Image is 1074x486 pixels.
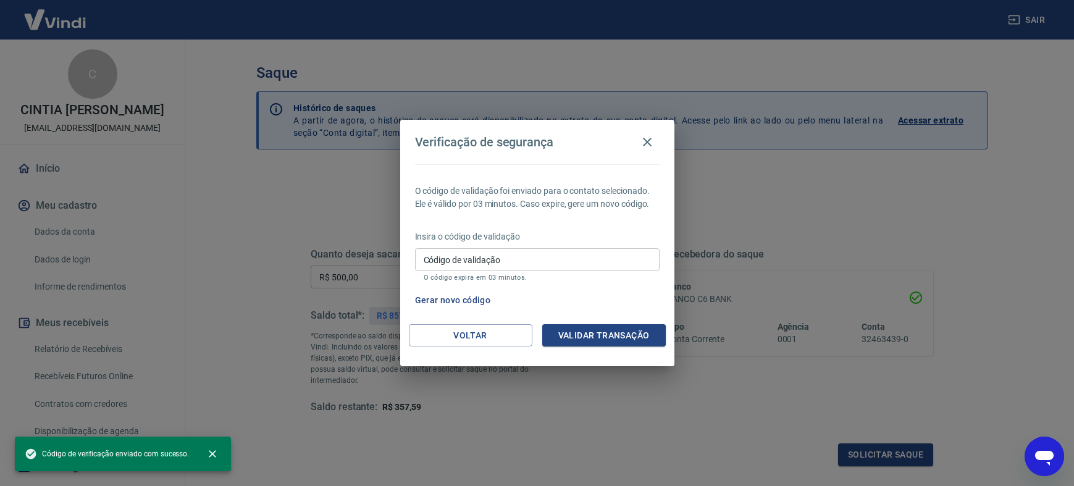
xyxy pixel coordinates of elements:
span: Código de verificação enviado com sucesso. [25,448,189,460]
button: Validar transação [542,324,666,347]
h4: Verificação de segurança [415,135,554,149]
p: Insira o código de validação [415,230,660,243]
button: close [199,440,226,467]
button: Gerar novo código [410,289,496,312]
p: O código de validação foi enviado para o contato selecionado. Ele é válido por 03 minutos. Caso e... [415,185,660,211]
button: Voltar [409,324,532,347]
p: O código expira em 03 minutos. [424,274,651,282]
iframe: Botão para abrir a janela de mensagens [1025,437,1064,476]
